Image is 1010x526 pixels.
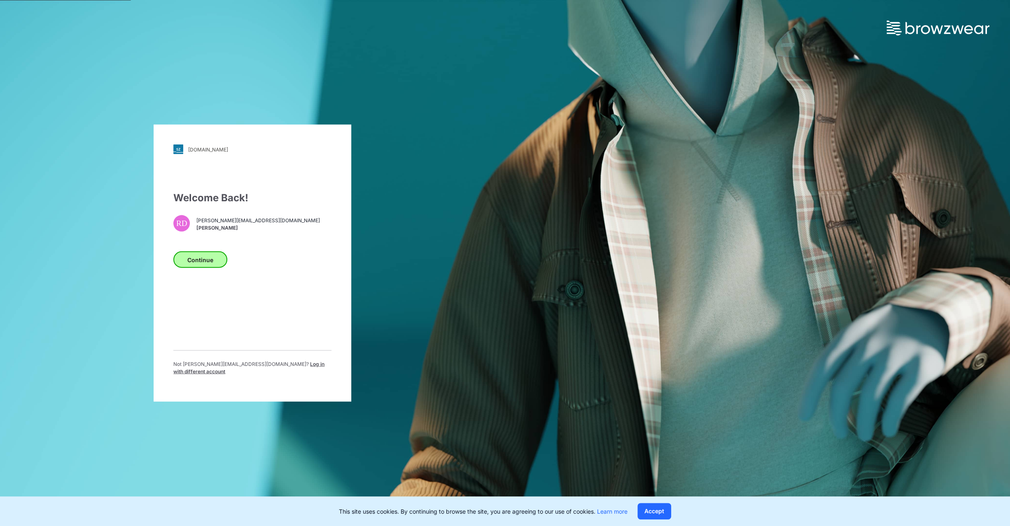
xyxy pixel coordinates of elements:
a: [DOMAIN_NAME] [173,144,331,154]
span: [PERSON_NAME] [196,224,320,231]
div: Welcome Back! [173,191,331,205]
div: [DOMAIN_NAME] [188,146,228,152]
a: Learn more [597,508,627,515]
span: [PERSON_NAME][EMAIL_ADDRESS][DOMAIN_NAME] [196,216,320,224]
button: Accept [637,503,671,519]
p: Not [PERSON_NAME][EMAIL_ADDRESS][DOMAIN_NAME] ? [173,361,331,375]
p: This site uses cookies. By continuing to browse the site, you are agreeing to our use of cookies. [339,507,627,516]
button: Continue [173,251,227,268]
div: RD [173,215,190,232]
img: svg+xml;base64,PHN2ZyB3aWR0aD0iMjgiIGhlaWdodD0iMjgiIHZpZXdCb3g9IjAgMCAyOCAyOCIgZmlsbD0ibm9uZSIgeG... [173,144,183,154]
img: browzwear-logo.73288ffb.svg [886,21,989,35]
